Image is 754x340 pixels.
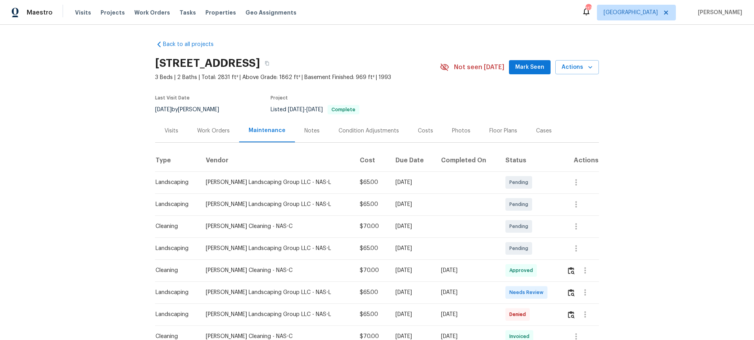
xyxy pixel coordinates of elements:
span: Denied [509,311,529,318]
span: 3 Beds | 2 Baths | Total: 2831 ft² | Above Grade: 1862 ft² | Basement Finished: 969 ft² | 1993 [155,74,440,81]
span: Listed [271,107,359,112]
span: Pending [509,178,531,186]
div: [DATE] [395,266,428,274]
button: Actions [555,60,599,75]
div: Condition Adjustments [339,127,399,135]
span: Pending [509,244,531,252]
div: $65.00 [360,178,383,186]
div: [PERSON_NAME] Landscaping Group LLC - NAS-L [206,244,347,252]
span: Geo Assignments [245,9,296,17]
span: Approved [509,266,536,274]
th: Type [155,149,199,171]
span: Mark Seen [515,62,544,72]
span: Pending [509,200,531,208]
div: $65.00 [360,289,383,296]
span: Projects [101,9,125,17]
div: Cleaning [156,222,193,230]
div: [PERSON_NAME] Cleaning - NAS-C [206,266,347,274]
span: Needs Review [509,289,547,296]
img: Review Icon [568,289,575,296]
div: Maintenance [249,127,285,134]
a: Back to all projects [155,40,231,48]
div: Cleaning [156,266,193,274]
div: Landscaping [156,289,193,296]
span: Not seen [DATE] [454,63,504,71]
span: [DATE] [288,107,304,112]
div: [DATE] [441,266,493,274]
span: [PERSON_NAME] [695,9,742,17]
div: Photos [452,127,470,135]
div: Landscaping [156,311,193,318]
img: Review Icon [568,267,575,274]
div: 117 [586,5,591,13]
span: Visits [75,9,91,17]
div: $65.00 [360,200,383,208]
div: by [PERSON_NAME] [155,105,229,114]
button: Review Icon [567,305,576,324]
span: Actions [562,62,593,72]
span: Pending [509,222,531,230]
div: Cases [536,127,552,135]
div: [PERSON_NAME] Landscaping Group LLC - NAS-L [206,289,347,296]
div: $65.00 [360,311,383,318]
th: Vendor [199,149,353,171]
div: Floor Plans [489,127,517,135]
div: [PERSON_NAME] Landscaping Group LLC - NAS-L [206,200,347,208]
div: Landscaping [156,200,193,208]
th: Actions [560,149,599,171]
div: [DATE] [395,311,428,318]
th: Status [499,149,560,171]
div: Costs [418,127,433,135]
div: [DATE] [395,200,428,208]
span: Project [271,96,288,100]
div: Notes [304,127,320,135]
span: Work Orders [134,9,170,17]
th: Completed On [435,149,499,171]
span: Tasks [179,10,196,15]
button: Review Icon [567,283,576,302]
div: [PERSON_NAME] Landscaping Group LLC - NAS-L [206,311,347,318]
span: Maestro [27,9,53,17]
img: Review Icon [568,311,575,318]
div: [DATE] [395,178,428,186]
div: Work Orders [197,127,230,135]
div: $70.00 [360,222,383,230]
th: Due Date [389,149,435,171]
div: $70.00 [360,266,383,274]
div: [DATE] [395,289,428,296]
div: [DATE] [395,222,428,230]
div: Landscaping [156,178,193,186]
span: [DATE] [155,107,172,112]
span: Complete [328,107,359,112]
div: [PERSON_NAME] Landscaping Group LLC - NAS-L [206,178,347,186]
div: [PERSON_NAME] Cleaning - NAS-C [206,222,347,230]
div: Visits [165,127,178,135]
button: Copy Address [260,56,274,70]
span: Properties [205,9,236,17]
div: [DATE] [441,311,493,318]
span: [GEOGRAPHIC_DATA] [604,9,658,17]
span: [DATE] [306,107,323,112]
div: [DATE] [395,244,428,252]
div: [DATE] [441,289,493,296]
button: Mark Seen [509,60,551,75]
span: Last Visit Date [155,96,190,100]
th: Cost [353,149,389,171]
button: Review Icon [567,261,576,280]
div: $65.00 [360,244,383,252]
h2: [STREET_ADDRESS] [155,59,260,67]
span: - [288,107,323,112]
div: Landscaping [156,244,193,252]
